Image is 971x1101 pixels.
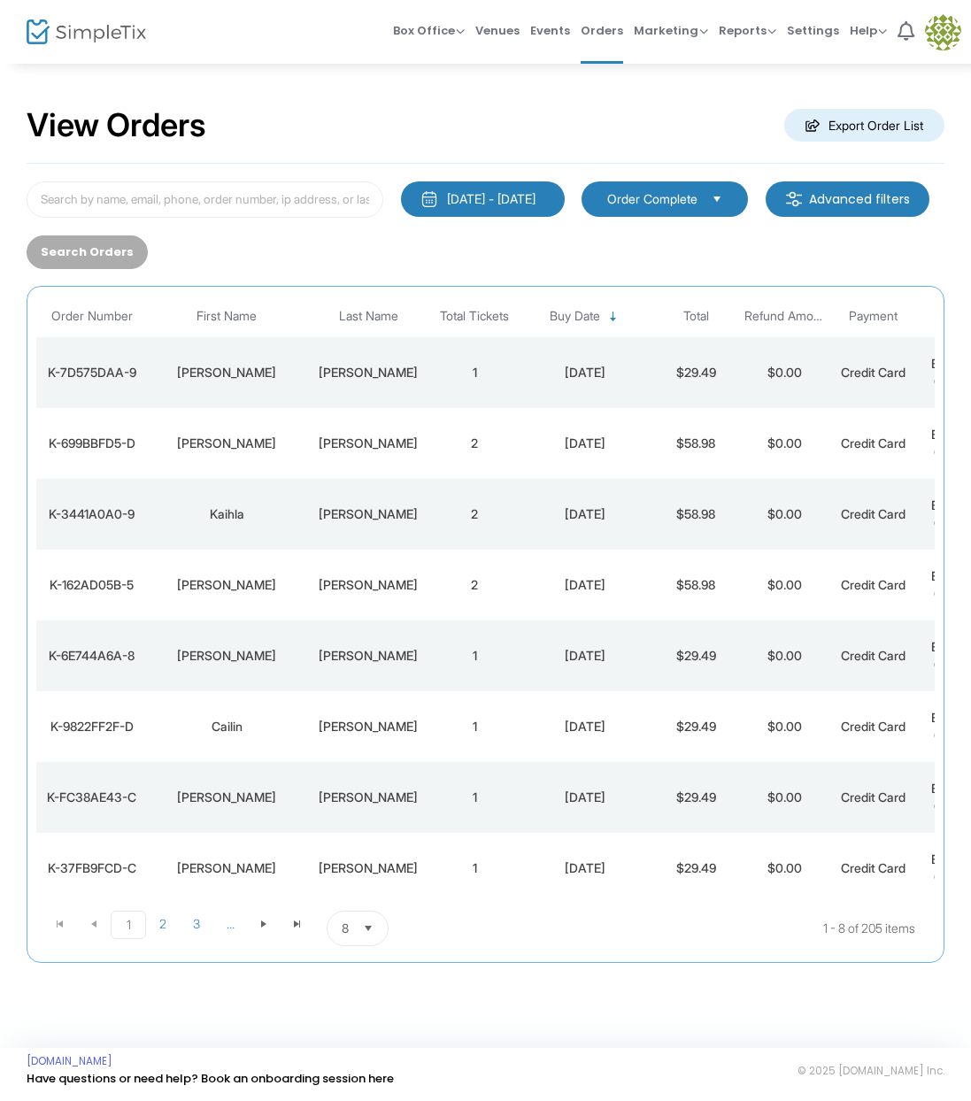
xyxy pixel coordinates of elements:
img: monthly [420,190,438,208]
td: 1 [430,762,519,833]
td: $0.00 [740,620,828,691]
td: 1 [430,833,519,904]
td: 2 [430,550,519,620]
td: $58.98 [651,479,740,550]
button: Select [705,189,729,209]
span: Settings [787,8,839,53]
span: Venues [475,8,520,53]
span: Credit Card [841,506,905,521]
span: 8 [342,920,349,937]
td: $29.49 [651,833,740,904]
span: Orders [581,8,623,53]
div: K-9822FF2F-D [41,718,143,735]
div: Jalbert [311,576,426,594]
span: Credit Card [841,648,905,663]
td: $0.00 [740,691,828,762]
div: K-162AD05B-5 [41,576,143,594]
span: © 2025 [DOMAIN_NAME] Inc. [798,1064,944,1078]
span: Marketing [634,22,708,39]
a: Have questions or need help? Book an onboarding session here [27,1070,394,1087]
div: K-699BBFD5-D [41,435,143,452]
div: K-FC38AE43-C [41,789,143,806]
td: $29.49 [651,691,740,762]
m-button: Advanced filters [766,181,929,217]
span: Payment [849,309,898,324]
td: 2 [430,479,519,550]
span: Credit Card [841,365,905,380]
div: 10/13/2025 [523,647,647,665]
span: Order Number [51,309,133,324]
span: Last Name [339,309,398,324]
td: $0.00 [740,408,828,479]
div: Robert [151,576,302,594]
div: Kaihla [151,505,302,523]
span: Events [530,8,570,53]
div: Emily [151,435,302,452]
td: $0.00 [740,833,828,904]
div: Bowser [311,859,426,877]
div: Cailin [151,718,302,735]
span: Credit Card [841,435,905,450]
td: 1 [430,337,519,408]
span: Page 3 [180,911,213,937]
div: George [311,364,426,381]
span: Reports [719,22,776,39]
img: filter [785,190,803,208]
div: 10/13/2025 [523,364,647,381]
td: 2 [430,408,519,479]
td: $0.00 [740,762,828,833]
input: Search by name, email, phone, order number, ip address, or last 4 digits of card [27,181,383,218]
span: Go to the next page [257,917,271,931]
div: 10/13/2025 [523,435,647,452]
div: Abigail [151,647,302,665]
span: Credit Card [841,789,905,805]
h2: View Orders [27,106,206,145]
td: $29.49 [651,620,740,691]
m-button: Export Order List [784,109,944,142]
span: Help [850,22,887,39]
div: Diana [151,364,302,381]
span: Credit Card [841,719,905,734]
button: Select [356,912,381,945]
div: K-3441A0A0-9 [41,505,143,523]
td: $29.49 [651,762,740,833]
div: 10/13/2025 [523,718,647,735]
div: K-6E744A6A-8 [41,647,143,665]
th: Total [651,296,740,337]
div: 10/13/2025 [523,576,647,594]
div: [DATE] - [DATE] [447,190,536,208]
button: [DATE] - [DATE] [401,181,565,217]
div: K-37FB9FCD-C [41,859,143,877]
div: Andy [151,789,302,806]
kendo-pager-info: 1 - 8 of 205 items [565,911,915,946]
td: $0.00 [740,479,828,550]
span: Box Office [393,22,465,39]
div: Data table [36,296,935,904]
span: Credit Card [841,577,905,592]
td: 1 [430,620,519,691]
td: $29.49 [651,337,740,408]
div: Phoebe [151,859,302,877]
td: $0.00 [740,550,828,620]
span: Go to the last page [290,917,304,931]
div: Rogal [311,435,426,452]
td: $0.00 [740,337,828,408]
div: 10/13/2025 [523,789,647,806]
div: McKellick [311,718,426,735]
span: Page 4 [213,911,247,937]
span: First Name [197,309,257,324]
div: 10/13/2025 [523,505,647,523]
span: Order Complete [607,190,697,208]
span: Page 1 [111,911,146,939]
a: [DOMAIN_NAME] [27,1054,112,1068]
div: Gould [311,789,426,806]
span: Go to the last page [281,911,314,937]
td: $58.98 [651,550,740,620]
td: $58.98 [651,408,740,479]
span: Go to the next page [247,911,281,937]
span: Buy Date [550,309,600,324]
th: Refund Amount [740,296,828,337]
div: Fisette [311,647,426,665]
span: Credit Card [841,860,905,875]
td: 1 [430,691,519,762]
